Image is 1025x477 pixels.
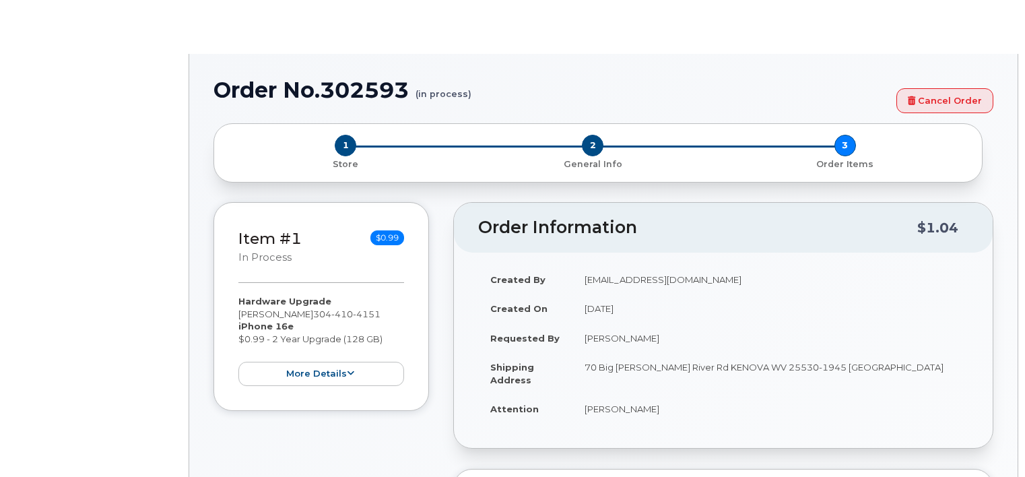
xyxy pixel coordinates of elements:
[490,404,539,414] strong: Attention
[238,295,404,386] div: [PERSON_NAME] $0.99 - 2 Year Upgrade (128 GB)
[335,135,356,156] span: 1
[238,296,331,307] strong: Hardware Upgrade
[238,362,404,387] button: more details
[582,135,603,156] span: 2
[416,78,471,99] small: (in process)
[896,88,993,113] a: Cancel Order
[313,309,381,319] span: 304
[230,158,461,170] p: Store
[472,158,714,170] p: General Info
[490,274,545,285] strong: Created By
[490,333,560,344] strong: Requested By
[467,156,719,170] a: 2 General Info
[331,309,353,319] span: 410
[370,230,404,245] span: $0.99
[572,265,968,294] td: [EMAIL_ADDRESS][DOMAIN_NAME]
[917,215,958,241] div: $1.04
[490,362,534,385] strong: Shipping Address
[353,309,381,319] span: 4151
[572,394,968,424] td: [PERSON_NAME]
[572,294,968,323] td: [DATE]
[238,321,294,331] strong: iPhone 16e
[238,229,302,248] a: Item #1
[213,78,890,102] h1: Order No.302593
[572,352,968,394] td: 70 Big [PERSON_NAME] River Rd KENOVA WV 25530-1945 [GEOGRAPHIC_DATA]
[490,303,548,314] strong: Created On
[225,156,467,170] a: 1 Store
[572,323,968,353] td: [PERSON_NAME]
[238,251,292,263] small: in process
[478,218,917,237] h2: Order Information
